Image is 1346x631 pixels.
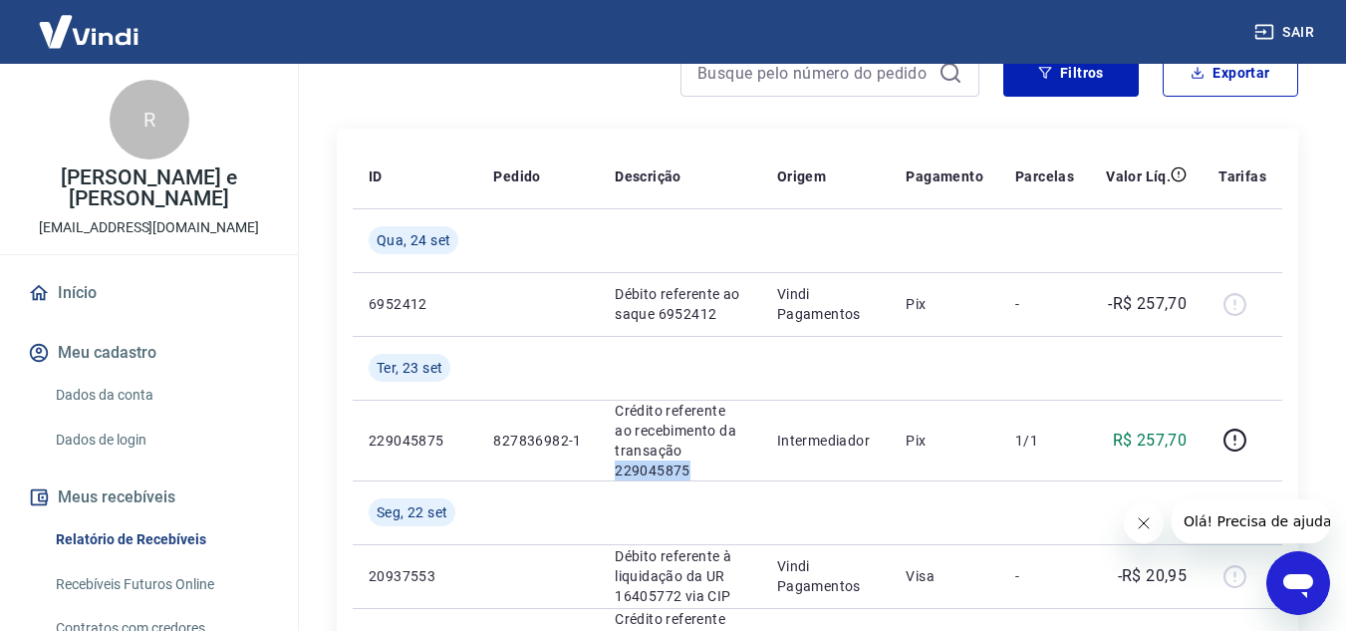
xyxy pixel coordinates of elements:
[110,80,189,159] div: R
[493,166,540,186] p: Pedido
[377,502,447,522] span: Seg, 22 set
[777,284,875,324] p: Vindi Pagamentos
[906,566,983,586] p: Visa
[1015,166,1074,186] p: Parcelas
[24,475,274,519] button: Meus recebíveis
[39,217,259,238] p: [EMAIL_ADDRESS][DOMAIN_NAME]
[1003,49,1139,97] button: Filtros
[1218,166,1266,186] p: Tarifas
[369,294,461,314] p: 6952412
[1163,49,1298,97] button: Exportar
[48,375,274,416] a: Dados da conta
[377,230,450,250] span: Qua, 24 set
[615,166,681,186] p: Descrição
[369,431,461,451] p: 229045875
[1124,503,1164,543] iframe: Fechar mensagem
[615,546,745,606] p: Débito referente à liquidação da UR 16405772 via CIP
[1015,294,1074,314] p: -
[1118,564,1188,588] p: -R$ 20,95
[906,431,983,451] p: Pix
[615,284,745,324] p: Débito referente ao saque 6952412
[1106,166,1171,186] p: Valor Líq.
[615,401,745,480] p: Crédito referente ao recebimento da transação 229045875
[48,420,274,461] a: Dados de login
[906,166,983,186] p: Pagamento
[48,564,274,605] a: Recebíveis Futuros Online
[12,14,167,30] span: Olá! Precisa de ajuda?
[1250,14,1322,51] button: Sair
[48,519,274,560] a: Relatório de Recebíveis
[369,566,461,586] p: 20937553
[24,1,153,62] img: Vindi
[1172,499,1330,543] iframe: Mensagem da empresa
[1266,551,1330,615] iframe: Botão para abrir a janela de mensagens
[24,331,274,375] button: Meu cadastro
[777,431,875,451] p: Intermediador
[24,271,274,315] a: Início
[1113,429,1188,453] p: R$ 257,70
[697,58,931,88] input: Busque pelo número do pedido
[1108,292,1187,316] p: -R$ 257,70
[777,556,875,596] p: Vindi Pagamentos
[906,294,983,314] p: Pix
[1015,566,1074,586] p: -
[16,167,282,209] p: [PERSON_NAME] e [PERSON_NAME]
[377,358,442,378] span: Ter, 23 set
[1015,431,1074,451] p: 1/1
[777,166,826,186] p: Origem
[493,431,583,451] p: 827836982-1
[369,166,383,186] p: ID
